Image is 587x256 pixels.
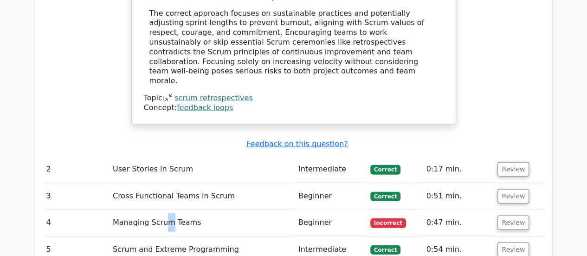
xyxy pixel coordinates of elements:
td: Intermediate [295,156,367,183]
button: Review [497,189,529,203]
a: scrum retrospectives [174,93,252,102]
button: Review [497,162,529,177]
td: 4 [43,210,109,236]
a: Feedback on this question? [246,139,348,148]
td: Beginner [295,210,367,236]
td: Beginner [295,183,367,210]
span: Correct [370,192,400,201]
span: Correct [370,165,400,174]
div: The correct approach focuses on sustainable practices and potentially adjusting sprint lengths to... [149,9,438,86]
span: Correct [370,245,400,255]
td: 0:17 min. [422,156,494,183]
td: Managing Scrum Teams [109,210,295,236]
td: User Stories in Scrum [109,156,295,183]
td: 0:47 min. [422,210,494,236]
a: feedback loops [177,103,233,112]
div: Concept: [144,103,444,113]
td: 0:51 min. [422,183,494,210]
button: Review [497,216,529,230]
div: Topic: [144,93,444,103]
td: Cross Functional Teams in Scrum [109,183,295,210]
span: Incorrect [370,218,406,228]
td: 2 [43,156,109,183]
td: 3 [43,183,109,210]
